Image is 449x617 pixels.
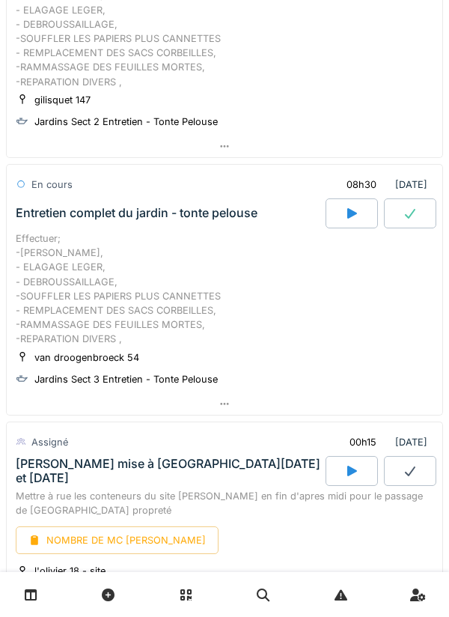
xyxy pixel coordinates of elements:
[34,350,139,365] div: van droogenbroeck 54
[16,526,219,554] div: NOMBRE DE MC [PERSON_NAME]
[34,115,218,129] div: Jardins Sect 2 Entretien - Tonte Pelouse
[16,206,257,220] div: Entretien complet du jardin - tonte pelouse
[31,177,73,192] div: En cours
[346,177,376,192] div: 08h30
[16,231,433,347] div: Effectuer; -[PERSON_NAME], - ELAGAGE LEGER, - DEBROUSSAILLAGE, -SOUFFLER LES PAPIERS PLUS CANNETT...
[16,457,323,485] div: [PERSON_NAME] mise à [GEOGRAPHIC_DATA][DATE] et [DATE]
[34,93,91,107] div: gilisquet 147
[349,435,376,449] div: 00h15
[31,435,68,449] div: Assigné
[337,428,433,456] div: [DATE]
[34,372,218,386] div: Jardins Sect 3 Entretien - Tonte Pelouse
[34,564,106,578] div: l'olivier 18 - site
[16,489,433,517] div: Mettre à rue les conteneurs du site [PERSON_NAME] en fin d'apres midi pour le passage de [GEOGRAP...
[334,171,433,198] div: [DATE]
